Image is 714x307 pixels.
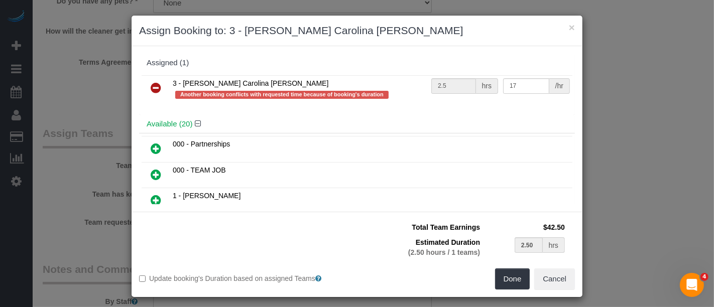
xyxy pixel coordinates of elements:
button: × [569,22,575,33]
div: /hr [549,78,570,94]
h3: Assign Booking to: 3 - [PERSON_NAME] Carolina [PERSON_NAME] [139,23,575,38]
div: (2.50 hours / 1 teams) [367,247,480,257]
button: Done [495,268,530,289]
span: 000 - TEAM JOB [173,166,226,174]
span: 000 - Partnerships [173,140,230,148]
span: 4 [700,273,708,281]
input: Update booking's Duration based on assigned Teams [139,275,146,282]
div: Assigned (1) [147,59,567,67]
div: hrs [543,237,565,253]
td: $42.50 [483,220,567,235]
button: Cancel [534,268,575,289]
iframe: Intercom live chat [680,273,704,297]
span: 1 - [PERSON_NAME] [173,192,241,200]
span: Estimated Duration [416,238,480,246]
span: 3 - [PERSON_NAME] Carolina [PERSON_NAME] [173,79,328,87]
label: Update booking's Duration based on assigned Teams [139,273,349,283]
td: Total Team Earnings [365,220,483,235]
div: hrs [476,78,498,94]
span: Another booking conflicts with requested time because of booking's duration [175,91,389,99]
h4: Available (20) [147,120,567,128]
